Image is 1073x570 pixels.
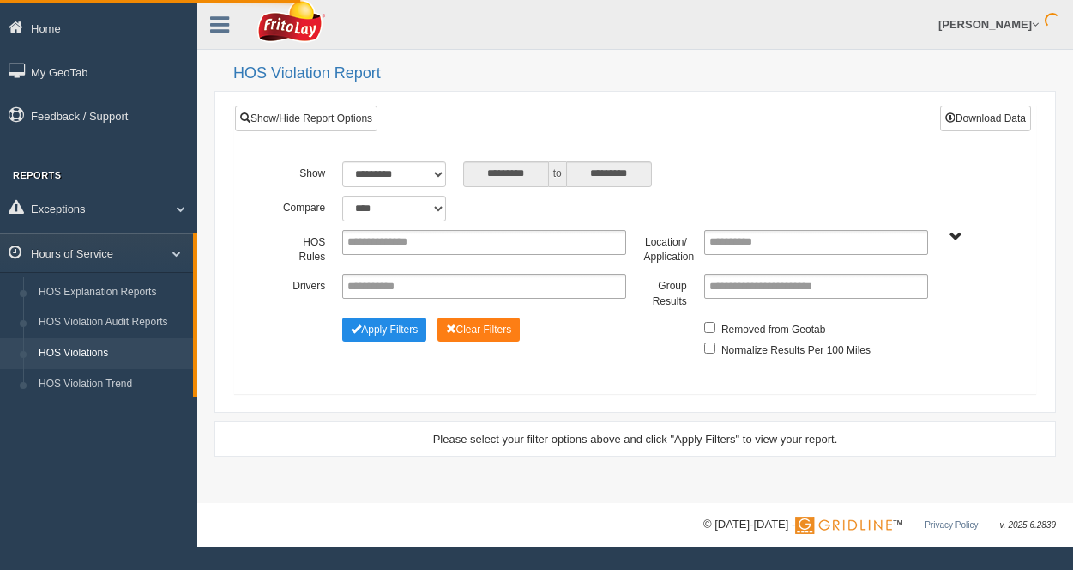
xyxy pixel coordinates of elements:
[235,106,377,131] a: Show/Hide Report Options
[635,274,695,309] label: Group Results
[795,517,892,534] img: Gridline
[342,318,426,342] button: Change Filter Options
[1000,520,1056,530] span: v. 2025.6.2839
[31,307,193,338] a: HOS Violation Audit Reports
[31,369,193,400] a: HOS Violation Trend
[703,516,1056,534] div: © [DATE]-[DATE] - ™
[274,230,334,265] label: HOS Rules
[274,196,334,216] label: Compare
[940,106,1031,131] button: Download Data
[925,520,978,530] a: Privacy Policy
[233,65,1056,82] h2: HOS Violation Report
[230,431,1040,447] div: Please select your filter options above and click "Apply Filters" to view your report.
[635,230,695,265] label: Location/ Application
[437,318,521,342] button: Change Filter Options
[274,274,334,294] label: Drivers
[549,161,566,187] span: to
[721,338,871,359] label: Normalize Results Per 100 Miles
[31,277,193,308] a: HOS Explanation Reports
[721,318,825,338] label: Removed from Geotab
[31,338,193,369] a: HOS Violations
[274,161,334,182] label: Show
